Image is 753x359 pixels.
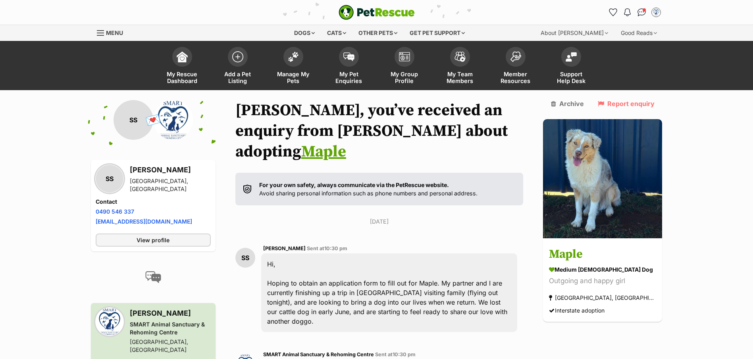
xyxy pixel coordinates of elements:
[598,100,655,107] a: Report enquiry
[130,320,211,336] div: SMART Animal Sanctuary & Rehoming Centre
[322,25,352,41] div: Cats
[637,8,646,16] img: chat-41dd97257d64d25036548639549fe6c8038ab92f7586957e7f3b1b290dea8141.svg
[130,177,211,193] div: [GEOGRAPHIC_DATA], [GEOGRAPHIC_DATA]
[510,51,521,62] img: member-resources-icon-8e73f808a243e03378d46382f2149f9095a855e16c252ad45f914b54edf8863c.svg
[263,351,374,357] span: SMART Animal Sanctuary & Rehoming Centre
[263,245,306,251] span: [PERSON_NAME]
[331,71,367,84] span: My Pet Enquiries
[266,43,321,90] a: Manage My Pets
[353,25,403,41] div: Other pets
[442,71,478,84] span: My Team Members
[96,218,192,225] a: [EMAIL_ADDRESS][DOMAIN_NAME]
[624,8,630,16] img: notifications-46538b983faf8c2785f20acdc204bb7945ddae34d4c08c2a6579f10ce5e182be.svg
[432,43,488,90] a: My Team Members
[553,71,589,84] span: Support Help Desk
[543,43,599,90] a: Support Help Desk
[549,266,656,274] div: medium [DEMOGRAPHIC_DATA] Dog
[301,142,346,162] a: Maple
[324,245,347,251] span: 10:30 pm
[96,198,211,206] h4: Contact
[339,5,415,20] img: logo-e224e6f780fb5917bec1dbf3a21bbac754714ae5b6737aabdf751b685950b380.svg
[377,43,432,90] a: My Group Profile
[130,338,211,354] div: [GEOGRAPHIC_DATA], [GEOGRAPHIC_DATA]
[259,181,478,198] p: Avoid sharing personal information such as phone numbers and personal address.
[130,164,211,176] h3: [PERSON_NAME]
[321,43,377,90] a: My Pet Enquiries
[114,100,153,140] div: SS
[543,119,662,238] img: Maple
[387,71,422,84] span: My Group Profile
[137,236,169,244] span: View profile
[210,43,266,90] a: Add a Pet Listing
[339,5,415,20] a: PetRescue
[130,308,211,319] h3: [PERSON_NAME]
[153,100,193,140] img: SMART Animal Sanctuary & Rehoming Centre profile pic
[164,71,200,84] span: My Rescue Dashboard
[96,165,123,193] div: SS
[259,181,449,188] strong: For your own safety, always communicate via the PetRescue website.
[261,253,518,332] div: Hi, Hoping to obtain an application form to fill out for Maple. My partner and I are currently fi...
[621,6,634,19] button: Notifications
[289,25,320,41] div: Dogs
[96,208,134,215] a: 0490 546 337
[404,25,470,41] div: Get pet support
[549,305,605,316] div: Interstate adoption
[399,52,410,62] img: group-profile-icon-3fa3cf56718a62981997c0bc7e787c4b2cf8bcc04b72c1350f741eb67cf2f40e.svg
[177,51,188,62] img: dashboard-icon-eb2f2d2d3e046f16d808141f083e7271f6b2e854fb5c12c21221c1fb7104beca.svg
[549,246,656,264] h3: Maple
[220,71,256,84] span: Add a Pet Listing
[549,293,656,303] div: [GEOGRAPHIC_DATA], [GEOGRAPHIC_DATA]
[615,25,662,41] div: Good Reads
[498,71,533,84] span: Member Resources
[144,112,162,129] span: 💌
[549,276,656,287] div: Outgoing and happy girl
[232,51,243,62] img: add-pet-listing-icon-0afa8454b4691262ce3f59096e99ab1cd57d4a30225e0717b998d2c9b9846f56.svg
[288,52,299,62] img: manage-my-pets-icon-02211641906a0b7f246fdf0571729dbe1e7629f14944591b6c1af311fb30b64b.svg
[543,240,662,322] a: Maple medium [DEMOGRAPHIC_DATA] Dog Outgoing and happy girl [GEOGRAPHIC_DATA], [GEOGRAPHIC_DATA] ...
[145,271,161,283] img: conversation-icon-4a6f8262b818ee0b60e3300018af0b2d0b884aa5de6e9bcb8d3d4eeb1a70a7c4.svg
[375,351,416,357] span: Sent at
[307,245,347,251] span: Sent at
[235,217,524,226] p: [DATE]
[607,6,620,19] a: Favourites
[551,100,584,107] a: Archive
[636,6,648,19] a: Conversations
[235,100,524,162] h1: [PERSON_NAME], you’ve received an enquiry from [PERSON_NAME] about adopting
[343,52,354,61] img: pet-enquiries-icon-7e3ad2cf08bfb03b45e93fb7055b45f3efa6380592205ae92323e6603595dc1f.svg
[488,43,543,90] a: Member Resources
[535,25,614,41] div: About [PERSON_NAME]
[607,6,662,19] ul: Account quick links
[650,6,662,19] button: My account
[154,43,210,90] a: My Rescue Dashboard
[97,25,129,39] a: Menu
[96,234,211,247] a: View profile
[393,351,416,357] span: 10:30 pm
[454,52,466,62] img: team-members-icon-5396bd8760b3fe7c0b43da4ab00e1e3bb1a5d9ba89233759b79545d2d3fc5d0d.svg
[96,308,123,336] img: SMART Animal Sanctuary & Rehoming Centre profile pic
[106,29,123,36] span: Menu
[566,52,577,62] img: help-desk-icon-fdf02630f3aa405de69fd3d07c3f3aa587a6932b1a1747fa1d2bba05be0121f9.svg
[652,8,660,16] img: Lorene Cross profile pic
[275,71,311,84] span: Manage My Pets
[235,248,255,268] div: SS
